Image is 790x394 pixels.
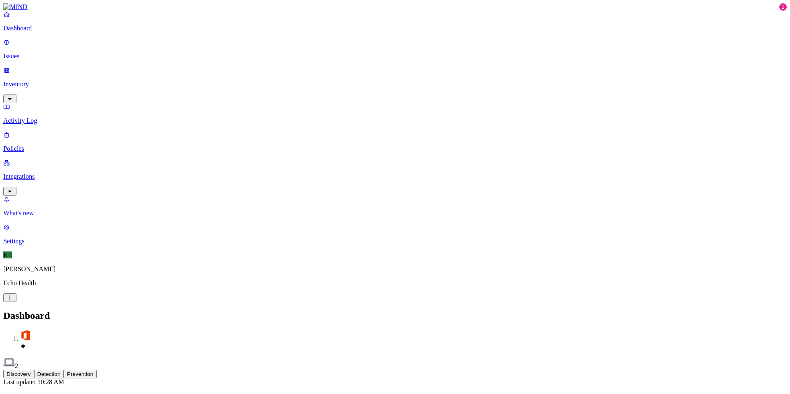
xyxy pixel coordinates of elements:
a: Integrations [3,159,787,194]
img: svg%3e [3,357,15,368]
p: Inventory [3,81,787,88]
img: svg%3e [20,329,31,341]
a: Activity Log [3,103,787,124]
a: MIND [3,3,787,11]
button: Discovery [3,370,34,378]
p: What's new [3,210,787,217]
p: Policies [3,145,787,152]
p: Integrations [3,173,787,180]
p: Issues [3,53,787,60]
a: What's new [3,196,787,217]
p: [PERSON_NAME] [3,265,787,273]
img: MIND [3,3,28,11]
a: Settings [3,223,787,245]
p: Dashboard [3,25,787,32]
a: Policies [3,131,787,152]
p: Echo Health [3,279,787,287]
p: Settings [3,237,787,245]
a: Inventory [3,67,787,102]
span: Last update: 10:28 AM [3,378,64,385]
a: Dashboard [3,11,787,32]
span: 2 [15,362,18,369]
button: Detection [34,370,64,378]
div: 1 [779,3,787,11]
p: Activity Log [3,117,787,124]
span: KE [3,251,12,258]
a: Issues [3,39,787,60]
h2: Dashboard [3,310,787,321]
button: Prevention [64,370,97,378]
